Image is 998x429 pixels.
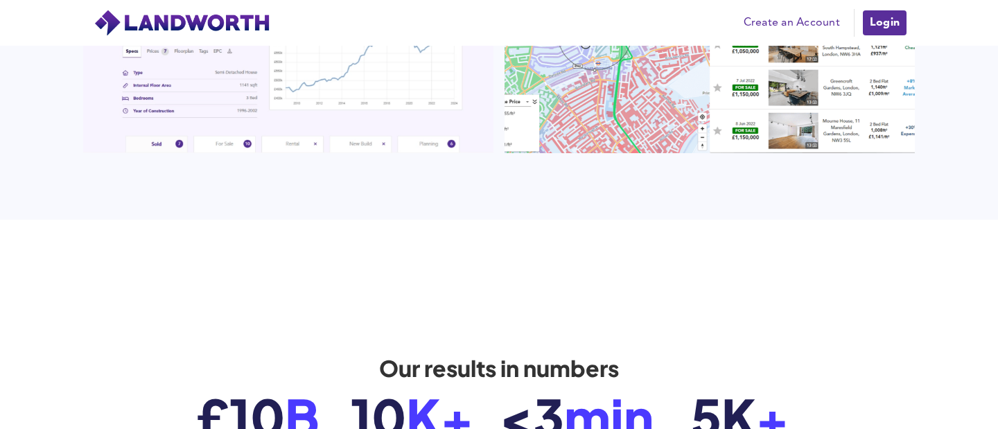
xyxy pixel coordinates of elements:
[737,12,847,33] a: Create an Account
[861,9,908,37] a: Login
[291,356,707,380] h2: Our results in numbers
